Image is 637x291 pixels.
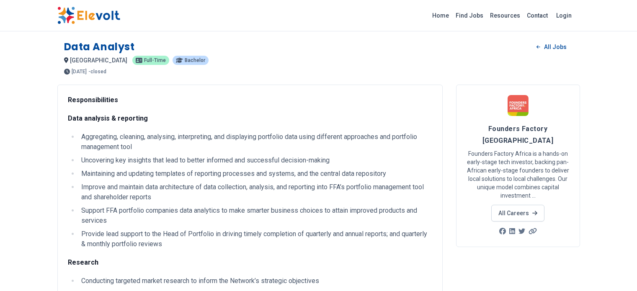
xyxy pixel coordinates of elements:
[88,69,106,74] p: - closed
[57,7,120,24] img: Elevolt
[68,114,148,122] strong: Data analysis & reporting
[551,7,577,24] a: Login
[530,41,573,53] a: All Jobs
[79,132,432,152] li: Aggregating, cleaning, analysing, interpreting, and displaying portfolio data using different app...
[79,276,432,286] li: Conducting targeted market research to inform the Network’s strategic objectives
[452,9,487,22] a: Find Jobs
[64,40,135,54] h1: Data Analyst
[482,125,554,144] span: Founders Factory [GEOGRAPHIC_DATA]
[429,9,452,22] a: Home
[68,258,98,266] strong: Research
[144,58,166,63] span: full-time
[68,96,118,104] strong: Responsibilities
[595,251,637,291] iframe: Chat Widget
[70,57,127,64] span: [GEOGRAPHIC_DATA]
[487,9,524,22] a: Resources
[185,58,205,63] span: bachelor
[79,229,432,249] li: Provide lead support to the Head of Portfolio in driving timely completion of quarterly and annua...
[79,155,432,165] li: Uncovering key insights that lead to better informed and successful decision-making
[79,169,432,179] li: Maintaining and updating templates of reporting processes and systems, and the central data repos...
[467,149,570,200] p: Founders Factory Africa is a hands-on early-stage tech investor, backing pan-African early-stage ...
[79,182,432,202] li: Improve and maintain data architecture of data collection, analysis, and reporting into FFA’s por...
[491,205,544,221] a: All Careers
[72,69,87,74] span: [DATE]
[508,95,529,116] img: Founders Factory Africa
[524,9,551,22] a: Contact
[79,206,432,226] li: Support FFA portfolio companies data analytics to make smarter business choices to attain improve...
